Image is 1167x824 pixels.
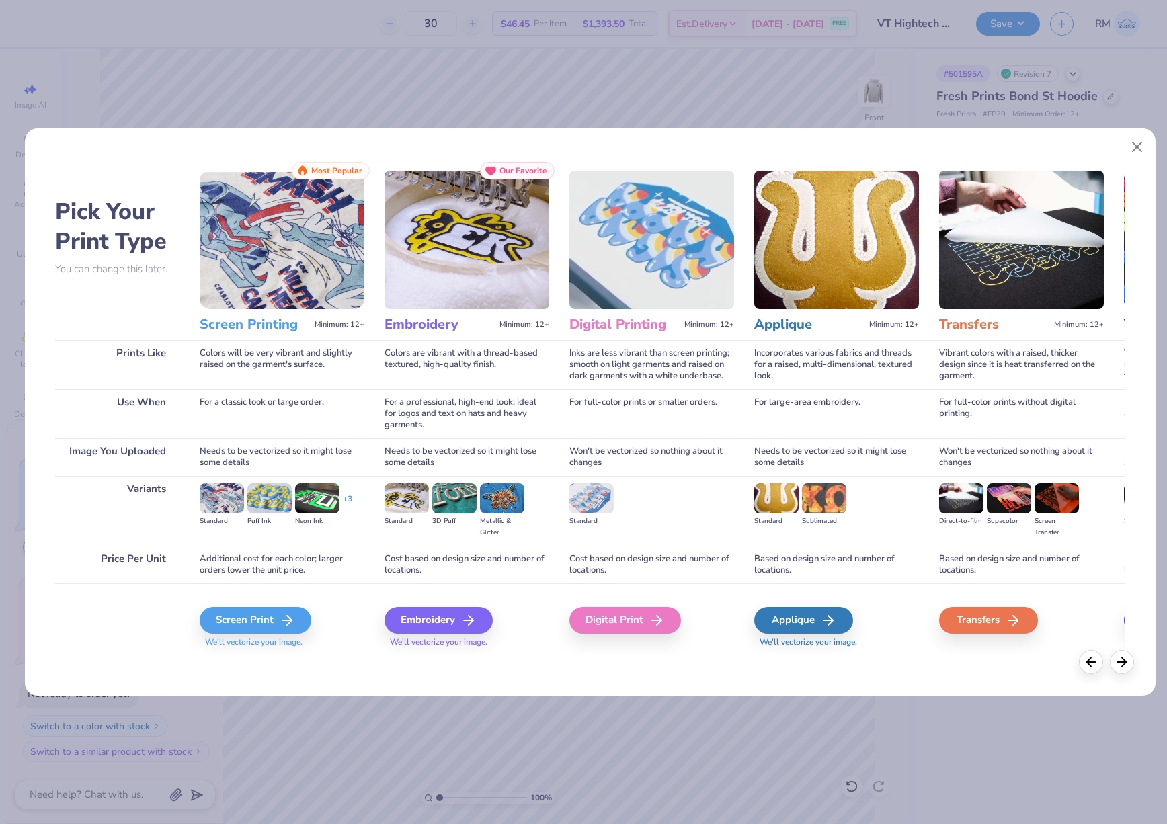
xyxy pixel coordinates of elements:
[385,483,429,513] img: Standard
[247,483,292,513] img: Puff Ink
[569,171,734,309] img: Digital Printing
[569,546,734,583] div: Cost based on design size and number of locations.
[939,546,1104,583] div: Based on design size and number of locations.
[1054,320,1104,329] span: Minimum: 12+
[939,516,983,527] div: Direct-to-film
[569,516,614,527] div: Standard
[1125,134,1150,160] button: Close
[385,607,493,634] div: Embroidery
[569,483,614,513] img: Standard
[55,197,179,256] h2: Pick Your Print Type
[987,516,1031,527] div: Supacolor
[754,438,919,476] div: Needs to be vectorized so it might lose some details
[385,171,549,309] img: Embroidery
[55,263,179,275] p: You can change this later.
[1035,516,1079,538] div: Screen Transfer
[939,438,1104,476] div: Won't be vectorized so nothing about it changes
[569,438,734,476] div: Won't be vectorized so nothing about it changes
[385,316,494,333] h3: Embroidery
[385,438,549,476] div: Needs to be vectorized so it might lose some details
[55,340,179,389] div: Prints Like
[1035,483,1079,513] img: Screen Transfer
[569,607,681,634] div: Digital Print
[754,171,919,309] img: Applique
[55,389,179,438] div: Use When
[684,320,734,329] span: Minimum: 12+
[754,636,919,648] span: We'll vectorize your image.
[987,483,1031,513] img: Supacolor
[385,546,549,583] div: Cost based on design size and number of locations.
[754,516,799,527] div: Standard
[311,166,362,175] span: Most Popular
[939,171,1104,309] img: Transfers
[200,483,244,513] img: Standard
[247,516,292,527] div: Puff Ink
[754,389,919,438] div: For large-area embroidery.
[569,340,734,389] div: Inks are less vibrant than screen printing; smooth on light garments and raised on dark garments ...
[754,546,919,583] div: Based on design size and number of locations.
[499,320,549,329] span: Minimum: 12+
[200,516,244,527] div: Standard
[55,438,179,476] div: Image You Uploaded
[499,166,547,175] span: Our Favorite
[432,516,477,527] div: 3D Puff
[200,316,309,333] h3: Screen Printing
[939,389,1104,438] div: For full-color prints without digital printing.
[939,316,1049,333] h3: Transfers
[55,546,179,583] div: Price Per Unit
[480,483,524,513] img: Metallic & Glitter
[939,607,1038,634] div: Transfers
[869,320,919,329] span: Minimum: 12+
[802,516,846,527] div: Sublimated
[754,316,864,333] h3: Applique
[432,483,477,513] img: 3D Puff
[200,438,364,476] div: Needs to be vectorized so it might lose some details
[200,340,364,389] div: Colors will be very vibrant and slightly raised on the garment's surface.
[754,340,919,389] div: Incorporates various fabrics and threads for a raised, multi-dimensional, textured look.
[939,483,983,513] img: Direct-to-film
[385,389,549,438] div: For a professional, high-end look; ideal for logos and text on hats and heavy garments.
[569,389,734,438] div: For full-color prints or smaller orders.
[385,636,549,648] span: We'll vectorize your image.
[569,316,679,333] h3: Digital Printing
[385,340,549,389] div: Colors are vibrant with a thread-based textured, high-quality finish.
[385,516,429,527] div: Standard
[802,483,846,513] img: Sublimated
[754,483,799,513] img: Standard
[295,516,339,527] div: Neon Ink
[200,389,364,438] div: For a classic look or large order.
[200,607,311,634] div: Screen Print
[315,320,364,329] span: Minimum: 12+
[939,340,1104,389] div: Vibrant colors with a raised, thicker design since it is heat transferred on the garment.
[480,516,524,538] div: Metallic & Glitter
[295,483,339,513] img: Neon Ink
[200,636,364,648] span: We'll vectorize your image.
[55,476,179,545] div: Variants
[200,171,364,309] img: Screen Printing
[200,546,364,583] div: Additional cost for each color; larger orders lower the unit price.
[754,607,853,634] div: Applique
[343,493,352,516] div: + 3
